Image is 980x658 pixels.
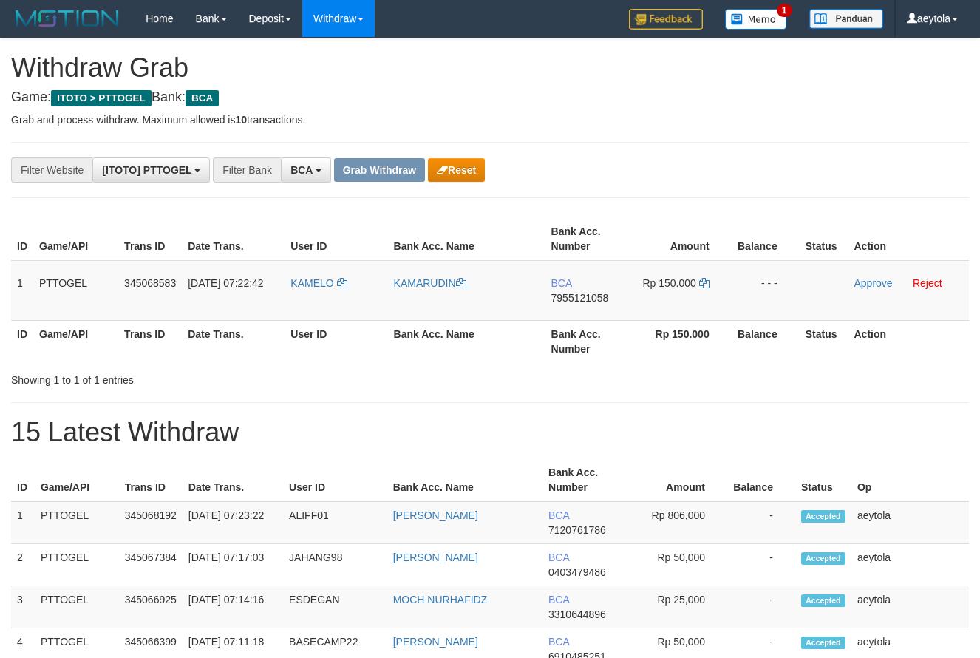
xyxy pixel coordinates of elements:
[851,501,969,544] td: aeytola
[800,320,848,362] th: Status
[548,509,569,521] span: BCA
[732,320,800,362] th: Balance
[283,459,387,501] th: User ID
[35,586,119,628] td: PTTOGEL
[285,320,387,362] th: User ID
[11,501,35,544] td: 1
[182,218,285,260] th: Date Trans.
[548,636,569,648] span: BCA
[629,9,703,30] img: Feedback.jpg
[285,218,387,260] th: User ID
[11,586,35,628] td: 3
[548,594,569,606] span: BCA
[183,586,283,628] td: [DATE] 07:14:16
[851,586,969,628] td: aeytola
[727,501,795,544] td: -
[11,459,35,501] th: ID
[186,90,219,106] span: BCA
[795,459,851,501] th: Status
[119,544,183,586] td: 345067384
[642,277,695,289] span: Rp 150.000
[183,544,283,586] td: [DATE] 07:17:03
[393,594,488,606] a: MOCH NURHAFIDZ
[11,112,969,127] p: Grab and process withdraw. Maximum allowed is transactions.
[118,218,182,260] th: Trans ID
[851,544,969,586] td: aeytola
[388,218,545,260] th: Bank Acc. Name
[290,164,313,176] span: BCA
[848,218,969,260] th: Action
[732,260,800,321] td: - - -
[851,459,969,501] th: Op
[848,320,969,362] th: Action
[777,4,792,17] span: 1
[801,552,845,565] span: Accepted
[388,320,545,362] th: Bank Acc. Name
[290,277,333,289] span: KAMELO
[727,544,795,586] td: -
[732,218,800,260] th: Balance
[727,459,795,501] th: Balance
[800,218,848,260] th: Status
[283,586,387,628] td: ESDEGAN
[183,501,283,544] td: [DATE] 07:23:22
[727,586,795,628] td: -
[801,637,845,649] span: Accepted
[290,277,347,289] a: KAMELO
[627,501,727,544] td: Rp 806,000
[548,524,606,536] span: Copy 7120761786 to clipboard
[548,608,606,620] span: Copy 3310644896 to clipboard
[283,544,387,586] td: JAHANG98
[281,157,331,183] button: BCA
[627,459,727,501] th: Amount
[801,510,845,523] span: Accepted
[11,53,969,83] h1: Withdraw Grab
[102,164,191,176] span: [ITOTO] PTTOGEL
[551,292,609,304] span: Copy 7955121058 to clipboard
[119,501,183,544] td: 345068192
[119,459,183,501] th: Trans ID
[118,320,182,362] th: Trans ID
[548,552,569,563] span: BCA
[394,277,466,289] a: KAMARUDIN
[119,586,183,628] td: 345066925
[393,509,478,521] a: [PERSON_NAME]
[548,566,606,578] span: Copy 0403479486 to clipboard
[182,320,285,362] th: Date Trans.
[188,277,263,289] span: [DATE] 07:22:42
[428,158,485,182] button: Reset
[11,157,92,183] div: Filter Website
[33,218,118,260] th: Game/API
[235,114,247,126] strong: 10
[11,418,969,447] h1: 15 Latest Withdraw
[124,277,176,289] span: 345068583
[545,218,630,260] th: Bank Acc. Number
[33,260,118,321] td: PTTOGEL
[699,277,710,289] a: Copy 150000 to clipboard
[630,218,732,260] th: Amount
[627,586,727,628] td: Rp 25,000
[551,277,572,289] span: BCA
[35,544,119,586] td: PTTOGEL
[393,552,478,563] a: [PERSON_NAME]
[11,367,398,387] div: Showing 1 to 1 of 1 entries
[183,459,283,501] th: Date Trans.
[387,459,542,501] th: Bank Acc. Name
[11,7,123,30] img: MOTION_logo.png
[809,9,883,29] img: panduan.png
[11,544,35,586] td: 2
[11,90,969,105] h4: Game: Bank:
[33,320,118,362] th: Game/API
[334,158,425,182] button: Grab Withdraw
[627,544,727,586] td: Rp 50,000
[51,90,152,106] span: ITOTO > PTTOGEL
[11,218,33,260] th: ID
[725,9,787,30] img: Button%20Memo.svg
[11,320,33,362] th: ID
[913,277,942,289] a: Reject
[11,260,33,321] td: 1
[542,459,627,501] th: Bank Acc. Number
[393,636,478,648] a: [PERSON_NAME]
[801,594,845,607] span: Accepted
[35,501,119,544] td: PTTOGEL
